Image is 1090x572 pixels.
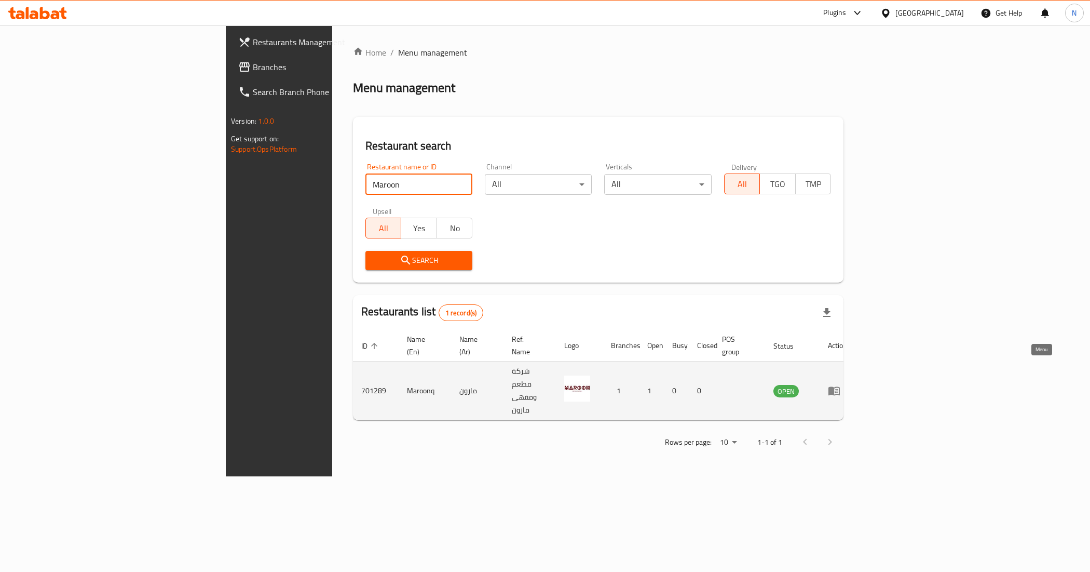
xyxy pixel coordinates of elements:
td: 0 [689,362,714,420]
span: Search [374,254,464,267]
h2: Restaurants list [361,304,483,321]
span: No [441,221,468,236]
span: TGO [764,177,791,192]
th: Branches [603,330,639,362]
td: 1 [639,362,664,420]
span: Name (Ar) [459,333,491,358]
a: Branches [230,55,408,79]
div: Rows per page: [716,435,741,450]
span: TMP [800,177,827,192]
span: 1 record(s) [439,308,483,318]
img: Maroonq [564,376,590,402]
span: Status [773,340,807,352]
span: Ref. Name [512,333,543,358]
button: All [724,174,760,194]
span: Version: [231,114,256,128]
span: Get support on: [231,132,279,145]
a: Restaurants Management [230,30,408,55]
div: Export file [814,300,839,325]
span: Name (En) [407,333,439,358]
a: Support.OpsPlatform [231,142,297,156]
th: Action [820,330,855,362]
button: Search [365,251,472,270]
span: POS group [722,333,753,358]
label: Upsell [373,207,392,215]
nav: breadcrumb [353,46,843,59]
div: Plugins [823,7,846,19]
span: ID [361,340,381,352]
div: All [485,174,592,195]
table: enhanced table [353,330,855,420]
td: 1 [603,362,639,420]
span: Search Branch Phone [253,86,400,98]
span: Restaurants Management [253,36,400,48]
p: 1-1 of 1 [757,436,782,449]
span: Branches [253,61,400,73]
input: Search for restaurant name or ID.. [365,174,472,195]
h2: Restaurant search [365,138,831,154]
span: Menu management [398,46,467,59]
td: Maroonq [399,362,451,420]
button: TGO [759,174,795,194]
span: OPEN [773,385,799,397]
td: شركة مطعم ومقهى مارون [503,362,556,420]
p: Rows per page: [665,436,712,449]
td: 0 [664,362,689,420]
span: All [729,177,756,192]
span: All [370,221,397,236]
span: 1.0.0 [258,114,274,128]
th: Closed [689,330,714,362]
span: Yes [405,221,432,236]
div: Total records count [439,304,484,321]
button: No [437,218,472,238]
label: Delivery [731,163,757,170]
div: All [604,174,711,195]
a: Search Branch Phone [230,79,408,104]
button: Yes [401,218,437,238]
th: Logo [556,330,603,362]
td: مارون [451,362,503,420]
span: N [1072,7,1077,19]
th: Open [639,330,664,362]
button: All [365,218,401,238]
div: [GEOGRAPHIC_DATA] [895,7,964,19]
th: Busy [664,330,689,362]
button: TMP [795,174,831,194]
